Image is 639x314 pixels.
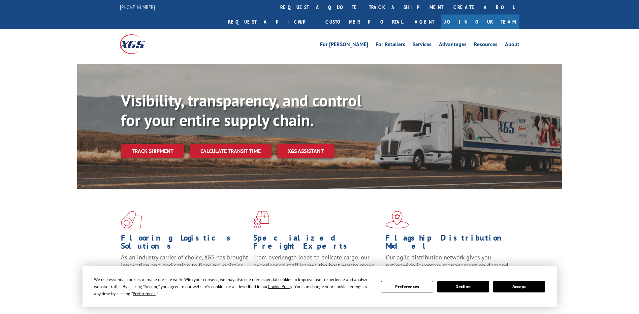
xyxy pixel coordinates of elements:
img: xgs-icon-flagship-distribution-model-red [386,211,409,228]
a: Agent [408,14,441,29]
h1: Specialized Freight Experts [253,234,381,253]
span: As an industry carrier of choice, XGS has brought innovation and dedication to flooring logistics... [121,253,248,277]
b: Visibility, transparency, and control for your entire supply chain. [121,90,361,130]
a: For Retailers [376,42,405,49]
p: From overlength loads to delicate cargo, our experienced staff knows the best way to move your fr... [253,253,381,283]
a: Request a pickup [223,14,320,29]
span: Preferences [133,291,156,296]
h1: Flooring Logistics Solutions [121,234,248,253]
a: Track shipment [121,144,184,158]
a: XGS ASSISTANT [277,144,334,158]
a: Resources [474,42,498,49]
a: Advantages [439,42,467,49]
a: Customer Portal [320,14,408,29]
button: Accept [493,281,545,292]
img: xgs-icon-focused-on-flooring-red [253,211,269,228]
h1: Flagship Distribution Model [386,234,513,253]
a: [PHONE_NUMBER] [120,4,155,10]
div: Cookie Consent Prompt [83,266,557,307]
a: For [PERSON_NAME] [320,42,368,49]
a: Calculate transit time [190,144,271,158]
span: Our agile distribution network gives you nationwide inventory management on demand. [386,253,510,269]
span: Cookie Policy [268,284,292,289]
img: xgs-icon-total-supply-chain-intelligence-red [121,211,142,228]
button: Preferences [381,281,433,292]
div: We use essential cookies to make our site work. With your consent, we may also use non-essential ... [94,276,373,297]
a: Join Our Team [441,14,519,29]
button: Decline [437,281,489,292]
a: Services [413,42,432,49]
a: About [505,42,519,49]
